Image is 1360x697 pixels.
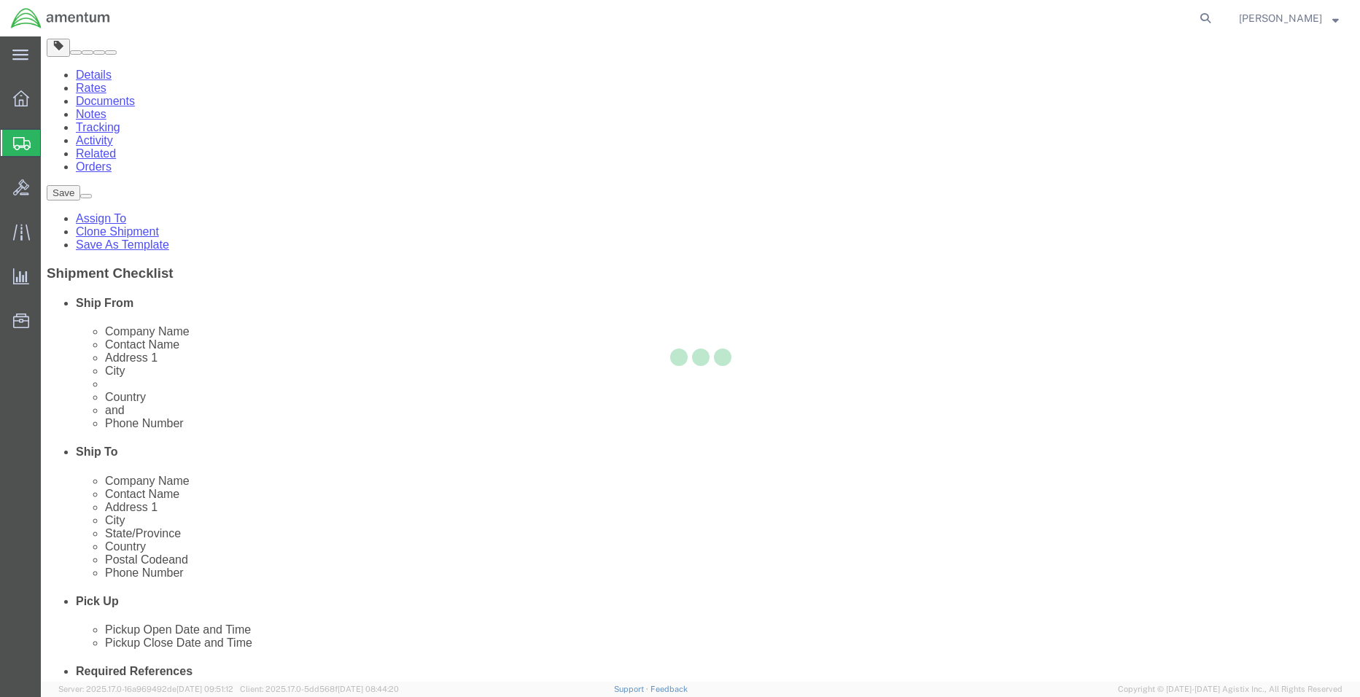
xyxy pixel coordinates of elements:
[10,7,111,29] img: logo
[1118,683,1342,696] span: Copyright © [DATE]-[DATE] Agistix Inc., All Rights Reserved
[58,685,233,693] span: Server: 2025.17.0-16a969492de
[240,685,399,693] span: Client: 2025.17.0-5dd568f
[176,685,233,693] span: [DATE] 09:51:12
[1239,10,1322,26] span: Eddie Gonzalez
[1238,9,1340,27] button: [PERSON_NAME]
[614,685,650,693] a: Support
[650,685,688,693] a: Feedback
[338,685,399,693] span: [DATE] 08:44:20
